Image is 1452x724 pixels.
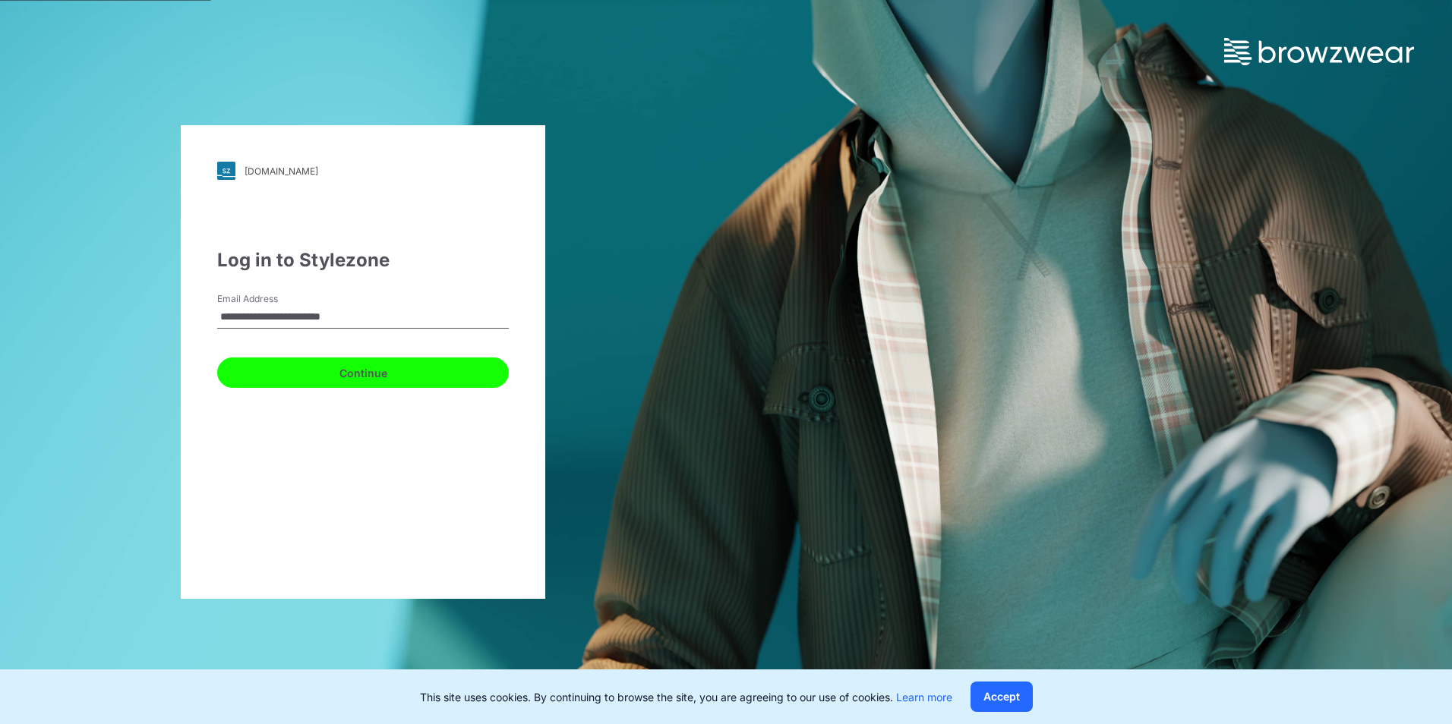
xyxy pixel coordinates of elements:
[971,682,1033,712] button: Accept
[245,165,318,177] div: [DOMAIN_NAME]
[217,292,324,306] label: Email Address
[1224,38,1414,65] img: browzwear-logo.73288ffb.svg
[420,689,952,705] p: This site uses cookies. By continuing to browse the site, you are agreeing to our use of cookies.
[896,691,952,704] a: Learn more
[217,357,509,388] button: Continue
[217,247,509,274] div: Log in to Stylezone
[217,162,509,180] a: [DOMAIN_NAME]
[217,162,235,180] img: svg+xml;base64,PHN2ZyB3aWR0aD0iMjgiIGhlaWdodD0iMjgiIHZpZXdCb3g9IjAgMCAyOCAyOCIgZmlsbD0ibm9uZSIgeG...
